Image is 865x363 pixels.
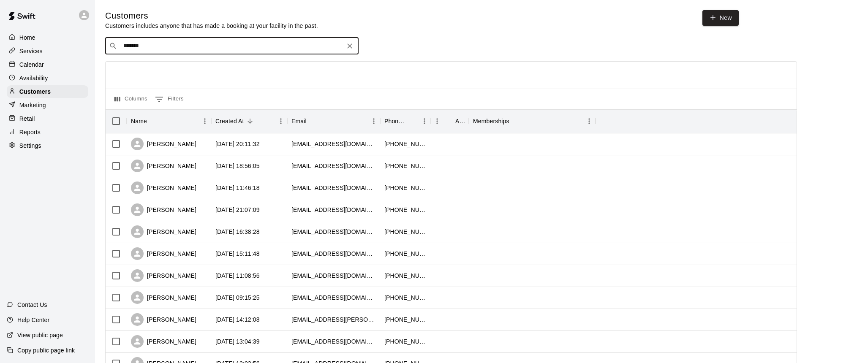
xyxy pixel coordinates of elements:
button: Menu [583,115,596,127]
div: Age [431,109,469,133]
button: Menu [431,115,443,127]
div: [PERSON_NAME] [131,291,196,304]
div: +17035941388 [384,228,427,236]
p: Help Center [17,316,49,324]
div: [PERSON_NAME] [131,335,196,348]
div: Created At [211,109,287,133]
button: Sort [443,115,455,127]
div: [PERSON_NAME] [131,269,196,282]
p: Retail [19,114,35,123]
p: Customers includes anyone that has made a booking at your facility in the past. [105,22,318,30]
p: Services [19,47,43,55]
a: Settings [7,139,88,152]
button: Sort [509,115,521,127]
button: Clear [344,40,356,52]
button: Show filters [153,92,186,106]
div: 2025-09-09 09:15:25 [215,293,260,302]
div: 2025-09-08 14:12:08 [215,315,260,324]
p: Availability [19,74,48,82]
a: Availability [7,72,88,84]
div: 2025-09-13 11:46:18 [215,184,260,192]
div: delmivasquezlaz@gmail.com [291,206,376,214]
p: Reports [19,128,41,136]
div: [PERSON_NAME] [131,138,196,150]
a: Retail [7,112,88,125]
button: Sort [147,115,159,127]
div: Phone Number [384,109,406,133]
a: New [702,10,739,26]
div: +14348223579 [384,293,427,302]
h5: Customers [105,10,318,22]
div: Name [131,109,147,133]
div: lmar110@ymail.com [291,249,376,258]
button: Sort [244,115,256,127]
div: erikalkelly@hotmail.com [291,140,376,148]
div: [PERSON_NAME] [131,203,196,216]
p: View public page [17,331,63,339]
button: Sort [406,115,418,127]
div: prubalcava23@gmail.com [291,162,376,170]
div: kaitlin.rothstein@gmail.com [291,315,376,324]
div: 2025-09-11 16:38:28 [215,228,260,236]
div: Created At [215,109,244,133]
p: Marketing [19,101,46,109]
div: Memberships [469,109,596,133]
div: 2025-09-08 13:04:39 [215,337,260,346]
p: Copy public page link [17,346,75,355]
a: Calendar [7,58,88,71]
div: 2025-09-13 20:11:32 [215,140,260,148]
div: Age [455,109,465,133]
div: +13038878140 [384,140,427,148]
div: [PERSON_NAME] [131,247,196,260]
a: Services [7,45,88,57]
div: [PERSON_NAME] [131,160,196,172]
div: 2025-09-11 21:07:09 [215,206,260,214]
button: Menu [367,115,380,127]
div: Memberships [473,109,509,133]
div: 2025-09-09 11:08:56 [215,271,260,280]
p: Home [19,33,35,42]
div: melissalgrimes@yahoo.com [291,184,376,192]
a: Customers [7,85,88,98]
div: Phone Number [380,109,431,133]
p: Settings [19,141,41,150]
div: 2025-09-13 18:56:05 [215,162,260,170]
div: shawnhsmith2015@gmail.com [291,337,376,346]
button: Menu [199,115,211,127]
div: Email [287,109,380,133]
p: Contact Us [17,301,47,309]
div: Search customers by name or email [105,38,359,54]
button: Select columns [112,92,150,106]
div: +19375722434 [384,271,427,280]
div: +17039671204 [384,184,427,192]
div: 2025-09-10 15:11:48 [215,249,260,258]
div: +12093557496 [384,162,427,170]
div: [PERSON_NAME] [131,313,196,326]
div: +17038615697 [384,206,427,214]
a: Reports [7,126,88,138]
button: Menu [418,115,431,127]
div: swilds1409@gmail.com [291,293,376,302]
div: Email [291,109,307,133]
a: Home [7,31,88,44]
div: alclark14@liberty.edu [291,271,376,280]
div: +19015682334 [384,337,427,346]
button: Sort [307,115,318,127]
div: +15405338106 [384,315,427,324]
div: [PERSON_NAME] [131,181,196,194]
p: Calendar [19,60,44,69]
div: tinadcdc@gmail.com [291,228,376,236]
a: Marketing [7,99,88,111]
div: [PERSON_NAME] [131,225,196,238]
p: Customers [19,87,51,96]
div: Name [127,109,211,133]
